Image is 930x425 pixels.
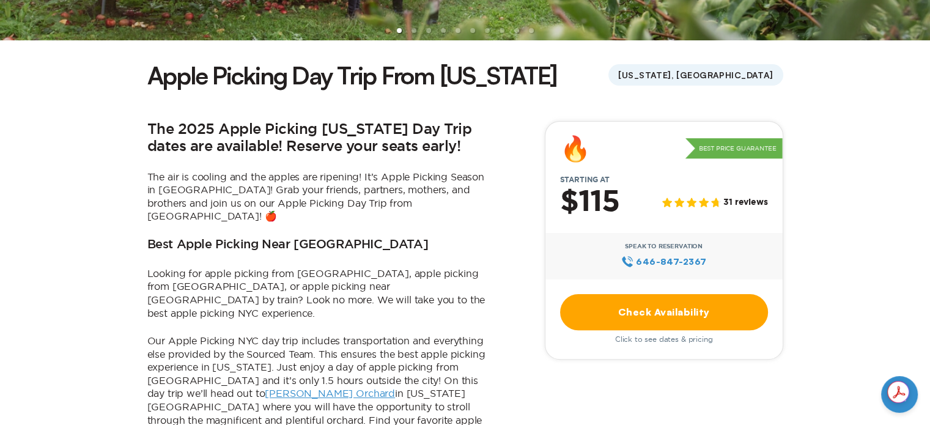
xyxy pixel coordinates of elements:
li: slide item 2 [411,28,416,33]
span: Speak to Reservation [625,243,703,250]
span: 31 reviews [723,198,767,208]
span: [US_STATE], [GEOGRAPHIC_DATA] [608,64,783,86]
li: slide item 9 [514,28,519,33]
li: slide item 8 [500,28,504,33]
h3: Best Apple Picking Near [GEOGRAPHIC_DATA] [147,238,429,253]
p: The air is cooling and the apples are ripening! It’s Apple Picking Season in [GEOGRAPHIC_DATA]! G... [147,171,490,223]
a: Check Availability [560,294,768,330]
h2: The 2025 Apple Picking [US_STATE] Day Trip dates are available! Reserve your seats early! [147,121,490,156]
li: slide item 7 [485,28,490,33]
div: 🔥 [560,136,591,161]
span: Starting at [545,176,624,184]
span: 646‍-847‍-2367 [636,255,706,268]
li: slide item 10 [529,28,534,33]
h1: Apple Picking Day Trip From [US_STATE] [147,59,558,92]
a: 646‍-847‍-2367 [621,255,706,268]
iframe: Help Scout Beacon - Open [881,376,918,413]
li: slide item 6 [470,28,475,33]
p: Looking for apple picking from [GEOGRAPHIC_DATA], apple picking from [GEOGRAPHIC_DATA], or apple ... [147,267,490,320]
li: slide item 5 [456,28,460,33]
a: [PERSON_NAME] Orchard [265,388,395,399]
p: Best Price Guarantee [685,138,783,159]
h2: $115 [560,187,619,218]
span: Click to see dates & pricing [615,335,713,344]
li: slide item 4 [441,28,446,33]
li: slide item 1 [397,28,402,33]
li: slide item 3 [426,28,431,33]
